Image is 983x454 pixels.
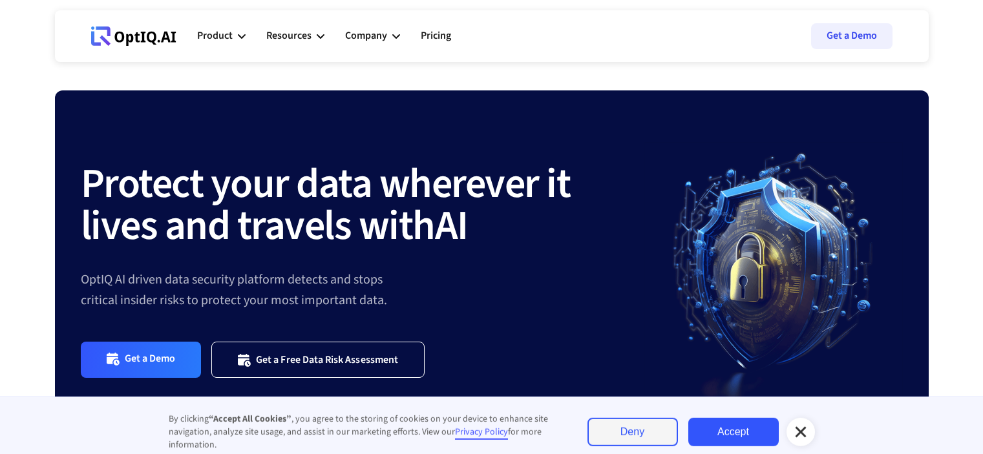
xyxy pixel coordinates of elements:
[91,17,176,56] a: Webflow Homepage
[125,352,176,367] div: Get a Demo
[197,27,233,45] div: Product
[256,353,398,366] div: Get a Free Data Risk Assessment
[421,17,451,56] a: Pricing
[169,413,562,451] div: By clicking , you agree to the storing of cookies on your device to enhance site navigation, anal...
[688,418,779,446] a: Accept
[266,27,312,45] div: Resources
[197,17,246,56] div: Product
[811,23,893,49] a: Get a Demo
[266,17,324,56] div: Resources
[211,342,425,377] a: Get a Free Data Risk Assessment
[81,269,644,311] div: OptIQ AI driven data security platform detects and stops critical insider risks to protect your m...
[81,154,571,256] strong: Protect your data wherever it lives and travels with
[91,45,92,46] div: Webflow Homepage
[81,342,202,377] a: Get a Demo
[345,27,387,45] div: Company
[435,196,468,256] strong: AI
[455,426,508,440] a: Privacy Policy
[345,17,400,56] div: Company
[587,418,678,446] a: Deny
[209,413,291,426] strong: “Accept All Cookies”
